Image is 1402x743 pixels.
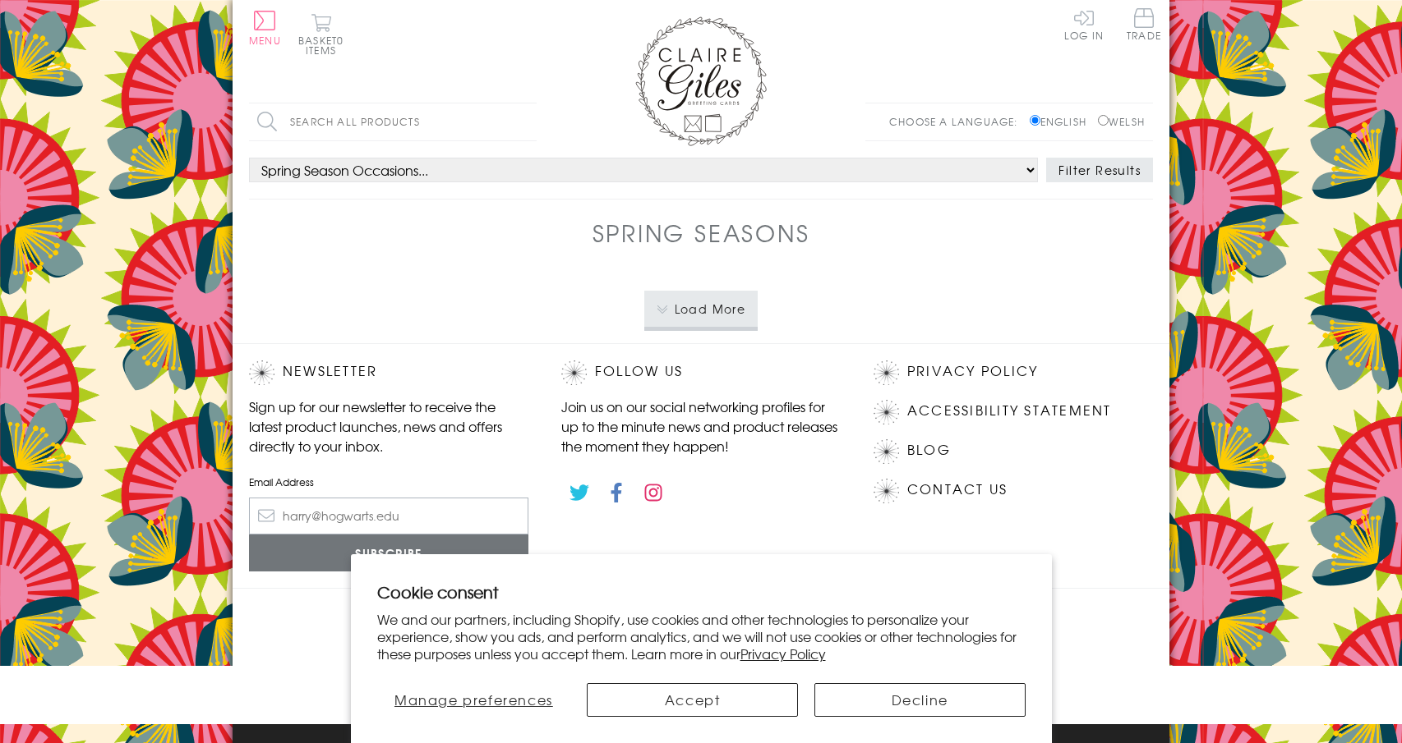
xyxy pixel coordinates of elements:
[635,16,767,146] img: Claire Giles Greetings Cards
[907,400,1112,422] a: Accessibility Statement
[249,33,281,48] span: Menu
[249,534,528,571] input: Subscribe
[249,103,537,140] input: Search all products
[377,611,1026,662] p: We and our partners, including Shopify, use cookies and other technologies to personalize your ex...
[740,644,826,663] a: Privacy Policy
[1098,114,1145,129] label: Welsh
[593,216,810,250] h1: Spring Seasons
[1046,158,1153,182] button: Filter Results
[1030,115,1040,126] input: English
[561,360,841,385] h2: Follow Us
[306,33,344,57] span: 0 items
[1064,8,1104,40] a: Log In
[249,397,528,456] p: Sign up for our newsletter to receive the latest product launches, news and offers directly to yo...
[520,103,537,140] input: Search
[249,722,1153,736] p: © 2025 .
[377,683,571,717] button: Manage preferences
[1127,8,1161,40] span: Trade
[249,475,528,489] label: Email Address
[907,360,1038,383] a: Privacy Policy
[889,114,1026,129] p: Choose a language:
[1127,8,1161,44] a: Trade
[561,397,841,456] p: Join us on our social networking profiles for up to the minute news and product releases the mome...
[1030,114,1095,129] label: English
[394,690,553,709] span: Manage preferences
[249,360,528,385] h2: Newsletter
[298,13,344,55] button: Basket0 items
[644,291,759,327] button: Load More
[907,439,951,461] a: Blog
[814,683,1026,717] button: Decline
[249,498,528,534] input: harry@hogwarts.edu
[377,580,1026,603] h2: Cookie consent
[907,479,1008,501] a: Contact Us
[587,683,798,717] button: Accept
[249,11,281,45] button: Menu
[1098,115,1109,126] input: Welsh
